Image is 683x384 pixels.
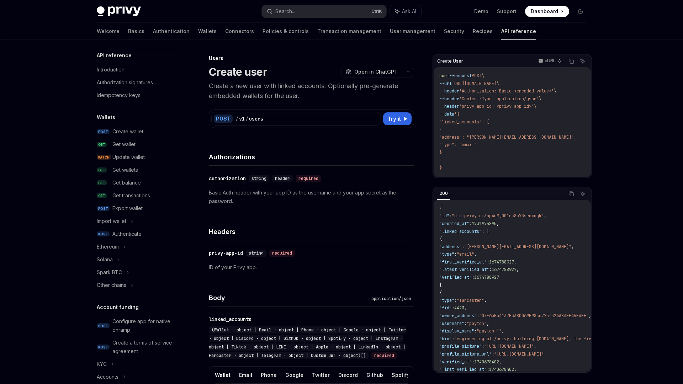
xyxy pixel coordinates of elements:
[209,55,414,62] div: Users
[198,23,217,40] a: Wallets
[459,96,539,102] span: 'Content-Type: application/json'
[439,359,472,365] span: "verified_at"
[112,178,141,187] div: Get balance
[97,323,110,329] span: POST
[214,114,233,123] div: POST
[97,255,113,264] div: Solana
[439,103,459,109] span: --header
[437,189,450,198] div: 200
[439,282,444,288] span: },
[209,152,414,162] h4: Authorizations
[97,23,120,40] a: Welcome
[97,373,118,381] div: Accounts
[482,73,484,79] span: \
[531,8,558,15] span: Dashboard
[317,23,381,40] a: Transaction management
[285,367,303,383] button: Google
[589,313,591,319] span: ,
[525,6,569,17] a: Dashboard
[554,88,556,94] span: \
[439,142,477,148] span: "type": "email"
[261,367,277,383] button: Phone
[97,155,111,160] span: PATCH
[209,188,414,206] p: Basic Auth header with your app ID as the username and your app secret as the password.
[439,229,482,234] span: "linked_accounts"
[462,244,464,250] span: :
[544,351,546,357] span: ,
[97,360,107,368] div: KYC
[494,351,544,357] span: "[URL][DOMAIN_NAME]"
[497,81,499,86] span: \
[97,167,107,173] span: GET
[492,351,494,357] span: :
[487,321,489,326] span: ,
[457,251,474,257] span: "email"
[489,267,492,272] span: :
[545,58,556,64] p: cURL
[91,228,182,240] a: POSTAuthenticate
[91,336,182,358] a: POSTCreate a terms of service agreement
[439,274,472,280] span: "verified_at"
[245,115,248,122] div: /
[439,158,442,163] span: ]
[235,115,238,122] div: /
[262,5,386,18] button: Search...CtrlK
[275,176,290,181] span: header
[474,251,477,257] span: ,
[497,221,499,226] span: ,
[97,129,110,134] span: POST
[439,267,489,272] span: "latest_verified_at"
[383,112,412,125] button: Try it
[91,164,182,176] a: GETGet wallets
[387,114,401,123] span: Try it
[112,191,150,200] div: Get transactions
[263,23,309,40] a: Policies & controls
[112,230,142,238] div: Authenticate
[439,367,487,372] span: "first_verified_at"
[439,290,442,295] span: {
[439,313,477,319] span: "owner_address"
[578,57,587,66] button: Ask AI
[402,8,416,15] span: Ask AI
[439,305,452,311] span: "fid"
[567,189,576,198] button: Copy the contents from the code block
[444,23,464,40] a: Security
[487,367,489,372] span: :
[112,317,178,334] div: Configure app for native onramp
[487,259,489,265] span: :
[474,274,499,280] span: 1674788927
[473,23,493,40] a: Recipes
[371,9,382,14] span: Ctrl K
[91,89,182,102] a: Idempotency keys
[112,338,178,356] div: Create a terms of service agreement
[91,189,182,202] a: GETGet transactions
[474,359,499,365] span: 1740678402
[439,206,442,211] span: {
[467,321,487,326] span: "payton"
[484,343,534,349] span: "[URL][DOMAIN_NAME]"
[97,303,139,311] h5: Account funding
[341,66,402,78] button: Open in ChatGPT
[249,115,263,122] div: users
[239,115,245,122] div: v1
[452,213,544,219] span: "did:privy:cm3np4u9j001rc8b73seqmqqk"
[209,81,414,101] p: Create a new user with linked accounts. Optionally pre-generate embedded wallets for the user.
[209,175,246,182] div: Authorization
[209,316,252,323] div: linked_accounts
[489,367,514,372] span: 1740678402
[499,359,502,365] span: ,
[479,313,589,319] span: "0xE6bFb4137F3A8C069F98cc775f324A84FE45FdFF"
[91,176,182,189] a: GETGet balance
[472,73,482,79] span: POST
[517,267,519,272] span: ,
[97,180,107,186] span: GET
[91,63,182,76] a: Introduction
[97,78,153,87] div: Authorization signatures
[454,251,457,257] span: :
[534,55,565,67] button: cURL
[439,134,576,140] span: "address": "[PERSON_NAME][EMAIL_ADDRESS][DOMAIN_NAME]",
[97,6,141,16] img: dark logo
[439,96,459,102] span: --header
[91,125,182,138] a: POSTCreate wallet
[97,242,119,251] div: Ethereum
